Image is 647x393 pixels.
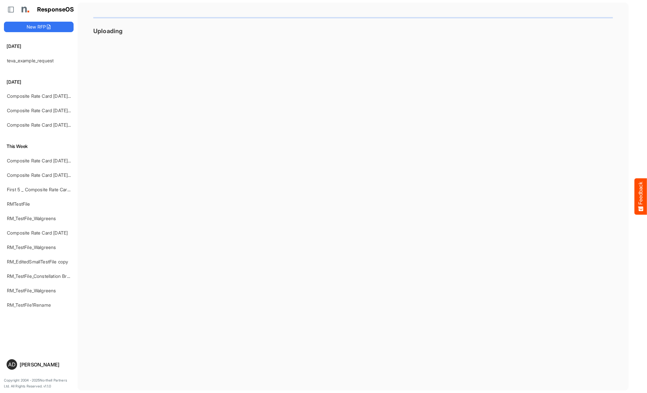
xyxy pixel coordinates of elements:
a: RM_TestFile1Rename [7,302,51,308]
a: RM_TestFile_Constellation Brands - ROS prices [7,273,105,279]
a: Composite Rate Card [DATE]_smaller [7,158,85,163]
h6: [DATE] [4,43,74,50]
h3: Uploading [93,28,613,34]
h6: [DATE] [4,78,74,86]
button: Feedback [635,178,647,215]
a: RM_EditedSmallTestFile copy [7,259,68,264]
a: RM_TestFile_Walgreens [7,288,56,293]
a: RM_TestFile_Walgreens [7,244,56,250]
button: New RFP [4,22,74,32]
a: Composite Rate Card [DATE]_smaller [7,93,85,99]
a: teva_example_request [7,58,54,63]
a: Composite Rate Card [DATE] mapping test_deleted [7,122,114,128]
span: AD [8,362,15,367]
a: RM_TestFile_Walgreens [7,216,56,221]
div: [PERSON_NAME] [20,362,71,367]
p: Copyright 2004 - 2025 Northell Partners Ltd. All Rights Reserved. v 1.1.0 [4,378,74,389]
h1: ResponseOS [37,6,74,13]
img: Northell [18,3,31,16]
a: RMTestFile [7,201,30,207]
a: Composite Rate Card [DATE]_smaller [7,172,85,178]
a: First 5 _ Composite Rate Card [DATE] [7,187,86,192]
a: Composite Rate Card [DATE]_smaller [7,108,85,113]
h6: This Week [4,143,74,150]
a: Composite Rate Card [DATE] [7,230,68,236]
